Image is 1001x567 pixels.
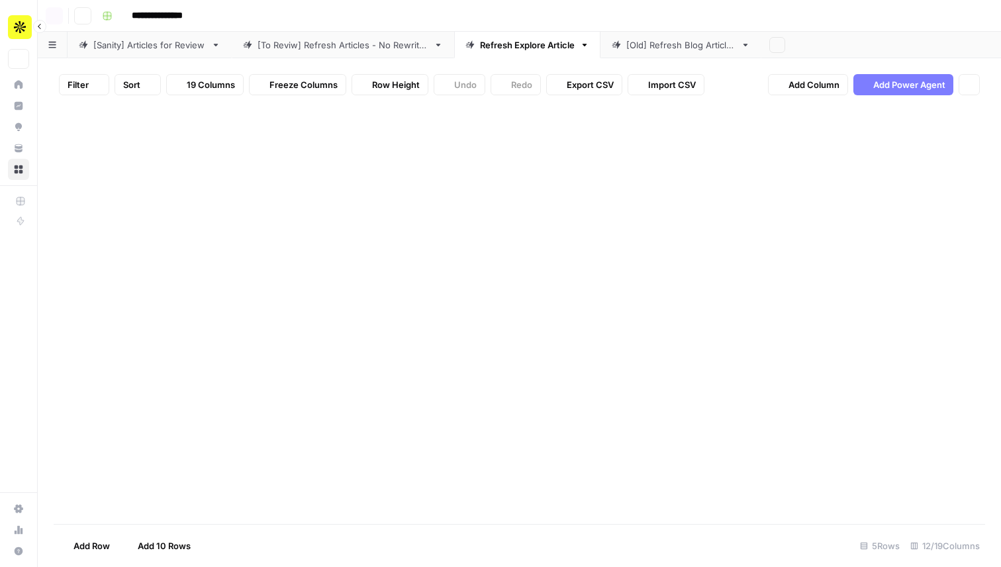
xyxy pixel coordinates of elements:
span: Import CSV [648,78,696,91]
a: Your Data [8,138,29,159]
a: [Old] Refresh Blog Articles [600,32,761,58]
span: Undo [454,78,477,91]
span: 19 Columns [187,78,235,91]
button: Undo [434,74,485,95]
span: Add Column [788,78,839,91]
a: Opportunities [8,116,29,138]
div: 12/19 Columns [905,535,985,556]
a: Settings [8,498,29,519]
button: Export CSV [546,74,622,95]
button: Row Height [352,74,428,95]
img: Apollo Logo [8,15,32,39]
span: Add Power Agent [873,78,945,91]
button: Redo [491,74,541,95]
a: [To Reviw] Refresh Articles - No Rewrites [232,32,454,58]
span: Export CSV [567,78,614,91]
button: Import CSV [628,74,704,95]
a: Refresh Explore Article [454,32,600,58]
span: Freeze Columns [269,78,338,91]
button: Add Row [54,535,118,556]
a: Usage [8,519,29,541]
button: Sort [115,74,161,95]
div: 5 Rows [855,535,905,556]
button: Filter [59,74,109,95]
button: Workspace: Apollo [8,11,29,44]
a: Home [8,74,29,95]
span: Filter [68,78,89,91]
button: 19 Columns [166,74,244,95]
span: Redo [511,78,532,91]
span: Add Row [73,539,110,552]
button: Freeze Columns [249,74,346,95]
button: Add Power Agent [853,74,953,95]
div: [Sanity] Articles for Review [93,38,206,52]
span: Row Height [372,78,420,91]
button: Add Column [768,74,848,95]
button: Add 10 Rows [118,535,199,556]
button: Help + Support [8,541,29,562]
a: [Sanity] Articles for Review [68,32,232,58]
div: [To Reviw] Refresh Articles - No Rewrites [258,38,428,52]
a: Insights [8,95,29,116]
span: Sort [123,78,140,91]
div: [Old] Refresh Blog Articles [626,38,736,52]
div: Refresh Explore Article [480,38,575,52]
span: Add 10 Rows [138,539,191,552]
a: Browse [8,159,29,180]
